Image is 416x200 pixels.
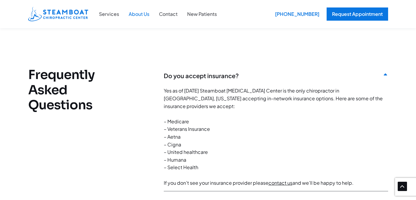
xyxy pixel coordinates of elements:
a: Request Appointment [327,7,388,21]
h2: Frequently Asked Questions [28,67,112,113]
p: Yes as of [DATE] Steamboat [MEDICAL_DATA] Center is the only chiropractor in [GEOGRAPHIC_DATA], [... [164,87,388,191]
a: contact us [268,180,292,186]
a: About Us [124,10,154,18]
a: Services [94,10,124,18]
nav: Site Navigation [94,7,222,21]
span: Do you accept insurance? [164,72,380,79]
a: [PHONE_NUMBER] [271,7,321,21]
img: Steamboat Chiropractic Center [28,7,88,21]
div: [PHONE_NUMBER] [271,7,324,21]
a: New Patients [182,10,222,18]
a: Contact [154,10,182,18]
